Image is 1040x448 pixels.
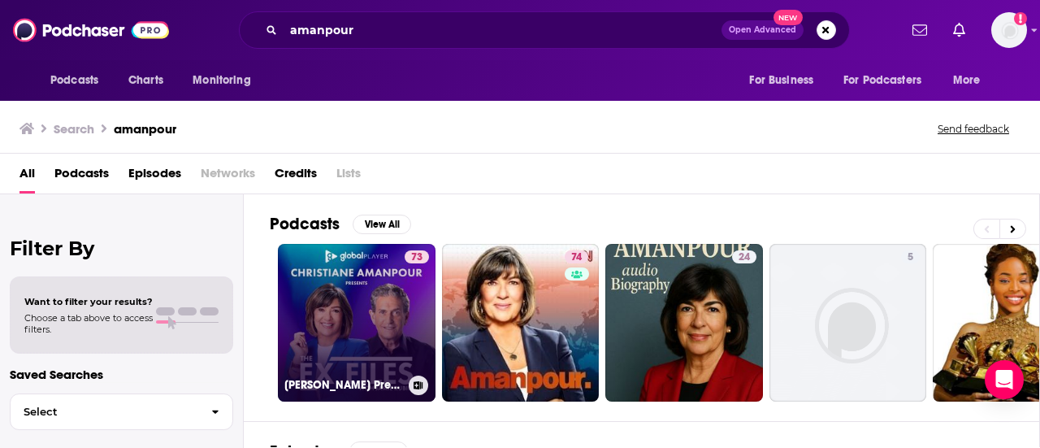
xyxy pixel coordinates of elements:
[411,250,422,266] span: 73
[201,160,255,194] span: Networks
[10,394,233,430] button: Select
[749,69,813,92] span: For Business
[13,15,169,46] img: Podchaser - Follow, Share and Rate Podcasts
[193,69,250,92] span: Monitoring
[275,160,317,194] a: Credits
[985,360,1024,399] div: Open Intercom Messenger
[239,11,850,49] div: Search podcasts, credits, & more...
[284,378,402,392] h3: [PERSON_NAME] Presents: The Ex Files
[721,20,804,40] button: Open AdvancedNew
[54,160,109,194] a: Podcasts
[284,17,721,43] input: Search podcasts, credits, & more...
[278,244,435,402] a: 73[PERSON_NAME] Presents: The Ex Files
[773,10,803,25] span: New
[605,244,763,402] a: 24
[908,250,913,266] span: 5
[942,65,1001,96] button: open menu
[128,69,163,92] span: Charts
[843,69,921,92] span: For Podcasters
[933,122,1014,136] button: Send feedback
[50,69,98,92] span: Podcasts
[738,65,834,96] button: open menu
[405,250,429,263] a: 73
[270,214,411,234] a: PodcastsView All
[118,65,173,96] a: Charts
[953,69,981,92] span: More
[729,26,796,34] span: Open Advanced
[442,244,600,402] a: 74
[947,16,972,44] a: Show notifications dropdown
[565,250,588,263] a: 74
[128,160,181,194] a: Episodes
[24,312,153,335] span: Choose a tab above to access filters.
[10,237,233,260] h2: Filter By
[270,214,340,234] h2: Podcasts
[336,160,361,194] span: Lists
[906,16,934,44] a: Show notifications dropdown
[769,244,927,402] a: 5
[10,367,233,382] p: Saved Searches
[1014,12,1027,25] svg: Add a profile image
[732,250,756,263] a: 24
[991,12,1027,48] img: User Profile
[114,121,176,137] h3: amanpour
[739,250,750,266] span: 24
[571,250,582,266] span: 74
[181,65,271,96] button: open menu
[991,12,1027,48] span: Logged in as ShannonHennessey
[19,160,35,194] a: All
[24,296,153,307] span: Want to filter your results?
[11,407,198,417] span: Select
[991,12,1027,48] button: Show profile menu
[54,121,94,137] h3: Search
[901,250,920,263] a: 5
[39,65,119,96] button: open menu
[833,65,945,96] button: open menu
[353,215,411,234] button: View All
